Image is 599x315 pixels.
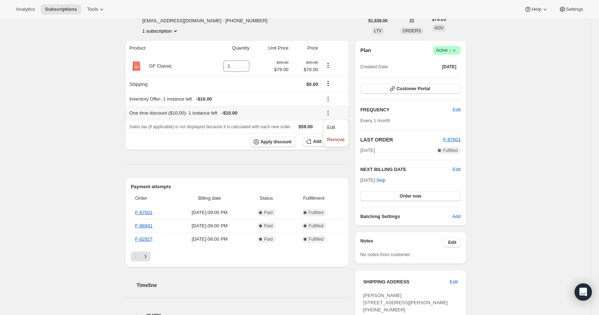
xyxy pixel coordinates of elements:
[135,210,152,215] a: F-87601
[176,195,244,202] span: Billing date
[125,76,203,92] th: Shipping
[360,166,453,173] h2: NEXT BILLING DATE
[309,223,323,229] span: Fulfilled
[443,137,461,142] a: F-87601
[45,6,77,12] span: Subscriptions
[442,64,456,70] span: [DATE]
[520,4,553,14] button: Help
[322,79,334,87] button: Shipping actions
[450,47,451,53] span: |
[277,60,289,65] small: $99.00
[125,40,203,56] th: Product
[264,236,273,242] span: Paid
[372,175,390,186] button: Skip
[402,28,421,33] span: ORDERS
[360,252,410,257] span: No notes from customer
[438,62,461,72] button: [DATE]
[446,276,462,288] button: Edit
[87,6,98,12] span: Tools
[144,62,172,70] div: GF Classic
[309,236,323,242] span: Fulfilled
[135,223,152,228] a: F-86941
[364,16,392,26] button: $1,639.00
[41,4,81,14] button: Subscriptions
[531,6,541,12] span: Help
[129,124,291,129] span: Sales tax (if applicable) is not displayed because it is calculated with each new order.
[325,121,347,133] button: Edit
[306,60,318,65] small: $99.00
[360,118,391,123] span: Every 1 month
[129,110,318,117] div: One time discount ($10.00) - 1 instance left
[444,237,461,247] button: Edit
[360,63,388,70] span: Created Date
[360,237,444,247] h3: Notes
[575,283,592,301] div: Open Intercom Messenger
[252,40,291,56] th: Unit Price
[374,28,382,33] span: LTV
[131,251,343,261] nav: Pagination
[327,137,345,142] span: Remove
[250,136,296,147] button: Apply discount
[448,211,465,222] button: Add
[129,96,318,103] div: Inventory Offer - 1 instance left
[137,282,349,289] h2: Timeline
[274,66,289,73] span: $79.00
[83,4,110,14] button: Tools
[554,4,588,14] button: Settings
[360,191,461,201] button: Order now
[135,236,152,242] a: F-82927
[405,16,418,26] button: 21
[443,136,461,143] button: F-87601
[327,125,335,130] span: Edit
[142,27,179,34] button: Product actions
[434,26,443,31] span: AOV
[452,213,461,220] span: Add
[400,193,421,199] span: Order now
[264,223,273,229] span: Paid
[436,47,458,54] span: Active
[360,213,452,220] h6: Batching Settings
[309,210,323,216] span: Fulfilled
[360,47,371,54] h2: Plan
[360,136,443,143] h2: LAST ORDER
[307,82,318,87] span: $0.00
[409,18,414,24] span: 21
[360,177,386,183] span: [DATE] ·
[222,110,238,117] span: - $10.00
[397,86,430,92] span: Customer Portal
[363,293,448,312] span: [PERSON_NAME] [STREET_ADDRESS][PERSON_NAME] [PHONE_NUMBER]
[11,4,39,14] button: Analytics
[450,278,458,286] span: Edit
[566,6,583,12] span: Settings
[453,106,461,114] span: Edit
[303,136,343,147] button: Add product
[368,18,387,24] span: $1,639.00
[16,6,35,12] span: Analytics
[299,124,313,129] span: $59.00
[291,40,320,56] th: Price
[203,40,252,56] th: Quantity
[131,190,174,206] th: Order
[322,61,334,69] button: Product actions
[360,84,461,94] button: Customer Portal
[443,148,458,153] span: Fulfilled
[325,134,347,145] button: Remove
[376,177,385,184] span: Skip
[131,183,343,190] h2: Payment attempts
[448,104,465,116] button: Edit
[313,139,338,144] span: Add product
[293,66,318,73] span: $79.00
[261,139,292,145] span: Apply discount
[360,106,453,114] h2: FREQUENCY
[360,147,375,154] span: [DATE]
[289,195,338,202] span: Fulfillment
[196,96,212,103] span: - $10.00
[248,195,285,202] span: Status
[140,251,151,261] button: Next
[142,17,273,24] span: [EMAIL_ADDRESS][DOMAIN_NAME] · [PHONE_NUMBER]
[453,166,461,173] button: Edit
[176,236,244,243] span: [DATE] · 08:00 PM
[176,222,244,230] span: [DATE] · 09:00 PM
[176,209,244,216] span: [DATE] · 09:00 PM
